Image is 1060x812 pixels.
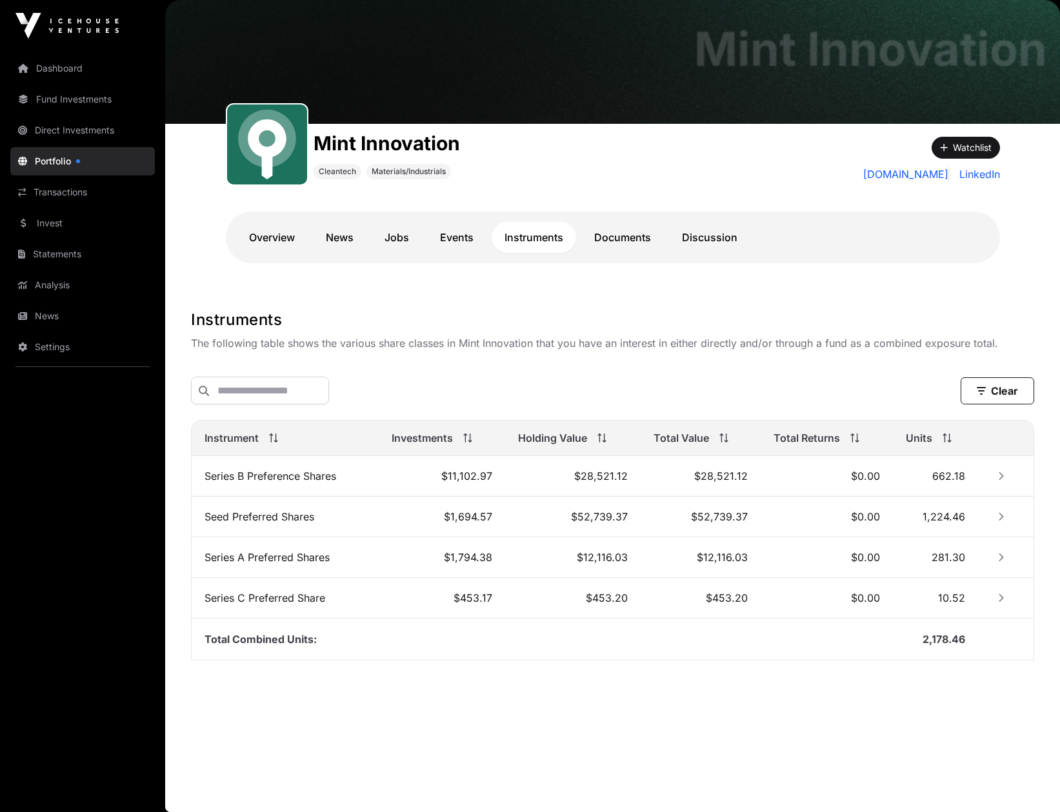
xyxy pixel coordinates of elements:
span: Total Combined Units: [205,633,317,646]
span: 281.30 [932,551,965,564]
img: Mint.svg [232,110,302,179]
td: $28,521.12 [505,456,641,497]
td: $12,116.03 [641,537,760,578]
td: $0.00 [761,537,894,578]
td: $1,794.38 [379,537,505,578]
td: Series C Preferred Share [192,578,379,619]
span: Materials/Industrials [372,166,446,177]
td: $0.00 [761,456,894,497]
td: $11,102.97 [379,456,505,497]
td: $453.20 [505,578,641,619]
a: News [313,222,366,253]
td: $28,521.12 [641,456,760,497]
button: Watchlist [932,137,1000,159]
nav: Tabs [236,222,990,253]
a: Discussion [669,222,750,253]
span: Units [906,430,932,446]
td: $52,739.37 [641,497,760,537]
span: 662.18 [932,470,965,482]
a: Analysis [10,271,155,299]
a: [DOMAIN_NAME] [863,166,949,182]
a: Instruments [492,222,576,253]
span: Instrument [205,430,259,446]
a: Overview [236,222,308,253]
iframe: Chat Widget [995,750,1060,812]
td: $1,694.57 [379,497,505,537]
a: Transactions [10,178,155,206]
td: $12,116.03 [505,537,641,578]
button: Clear [961,377,1034,404]
span: Holding Value [518,430,587,446]
h1: Instruments [191,310,1034,330]
a: Fund Investments [10,85,155,114]
td: Seed Preferred Shares [192,497,379,537]
button: Row Collapsed [991,547,1012,568]
a: Jobs [372,222,422,253]
a: Statements [10,240,155,268]
td: $52,739.37 [505,497,641,537]
a: Direct Investments [10,116,155,144]
h1: Mint Innovation [694,26,1047,72]
span: 1,224.46 [923,510,965,523]
a: Documents [581,222,664,253]
button: Row Collapsed [991,506,1012,527]
a: Settings [10,333,155,361]
button: Row Collapsed [991,466,1012,486]
td: $453.20 [641,578,760,619]
a: Events [427,222,486,253]
a: News [10,302,155,330]
td: Series A Preferred Shares [192,537,379,578]
a: LinkedIn [954,166,1000,182]
td: $0.00 [761,497,894,537]
span: Total Returns [774,430,840,446]
span: 2,178.46 [923,633,965,646]
a: Dashboard [10,54,155,83]
img: Icehouse Ventures Logo [15,13,119,39]
a: Invest [10,209,155,237]
span: Total Value [654,430,709,446]
h1: Mint Innovation [314,132,460,155]
td: $0.00 [761,578,894,619]
span: 10.52 [938,591,965,604]
a: Portfolio [10,147,155,175]
td: Series B Preference Shares [192,456,379,497]
p: The following table shows the various share classes in Mint Innovation that you have an interest ... [191,335,1034,351]
span: Investments [392,430,453,446]
button: Row Collapsed [991,588,1012,608]
td: $453.17 [379,578,505,619]
span: Cleantech [319,166,356,177]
